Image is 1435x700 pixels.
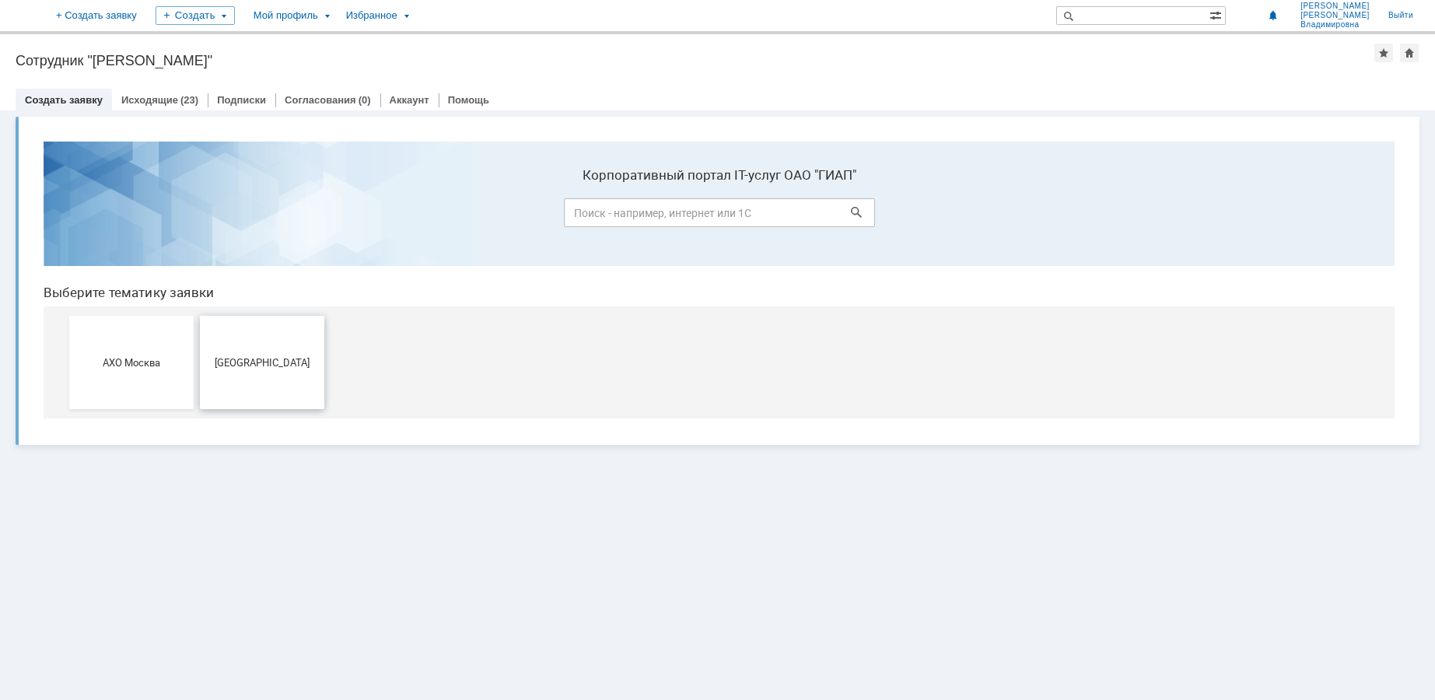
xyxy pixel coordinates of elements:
span: [GEOGRAPHIC_DATA] [173,227,289,239]
span: АХО Москва [43,227,158,239]
div: Сделать домашней страницей [1400,44,1419,62]
a: Создать заявку [25,94,103,106]
a: Согласования [285,94,356,106]
div: Создать [156,6,235,25]
span: [PERSON_NAME] [1300,11,1370,20]
div: (23) [180,94,198,106]
a: Аккаунт [390,94,429,106]
a: Подписки [217,94,266,106]
span: [PERSON_NAME] [1300,2,1370,11]
span: Владимировна [1300,20,1370,30]
a: Помощь [448,94,489,106]
a: Исходящие [121,94,178,106]
label: Корпоративный портал IT-услуг ОАО "ГИАП" [533,38,844,54]
input: Поиск - например, интернет или 1С [533,69,844,98]
div: Добавить в избранное [1374,44,1393,62]
button: [GEOGRAPHIC_DATA] [169,187,293,280]
header: Выберите тематику заявки [12,156,1363,171]
button: АХО Москва [38,187,163,280]
div: (0) [359,94,371,106]
div: Сотрудник "[PERSON_NAME]" [16,53,1374,68]
span: Расширенный поиск [1209,7,1225,22]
